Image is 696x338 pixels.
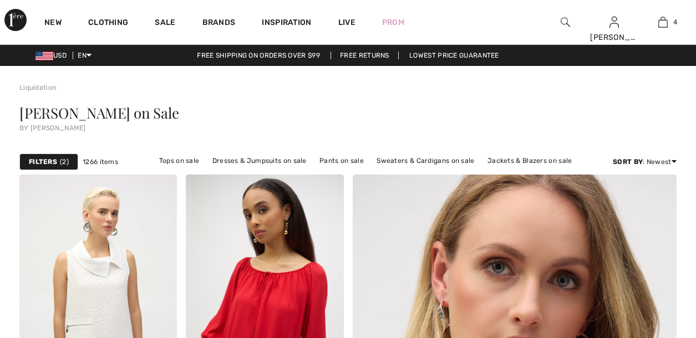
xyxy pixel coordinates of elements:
a: Pants on sale [314,153,369,168]
div: by [PERSON_NAME] [19,125,677,131]
img: US Dollar [35,52,53,60]
a: Lowest Price Guarantee [400,52,508,59]
a: Jackets & Blazers on sale [482,153,578,168]
a: Live [338,17,355,28]
a: 4 [639,16,687,29]
a: Sweaters & Cardigans on sale [371,153,480,168]
a: Sign In [609,17,619,27]
a: Clothing [88,18,128,29]
a: Brands [202,18,236,29]
a: Liquidation [19,84,56,91]
img: search the website [561,16,570,29]
span: 4 [673,17,677,27]
strong: Sort By [613,158,643,166]
a: Tops on sale [154,153,205,168]
span: Inspiration [262,18,311,29]
img: My Info [609,16,619,29]
a: Prom [382,17,404,28]
span: EN [78,52,92,59]
a: Skirts on sale [301,168,356,182]
a: Dresses & Jumpsuits on sale [207,153,312,168]
strong: Filters [29,157,57,167]
span: 1266 items [83,157,118,167]
span: 2 [60,157,69,167]
a: Free shipping on orders over $99 [188,52,329,59]
a: New [44,18,62,29]
span: USD [35,52,71,59]
a: Outerwear on sale [358,168,430,182]
div: : Newest [613,157,677,167]
a: Free Returns [331,52,399,59]
span: [PERSON_NAME] on Sale [19,103,179,122]
img: 1ère Avenue [4,9,27,31]
img: My Bag [658,16,668,29]
div: [PERSON_NAME] [590,32,638,43]
a: Sale [155,18,175,29]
